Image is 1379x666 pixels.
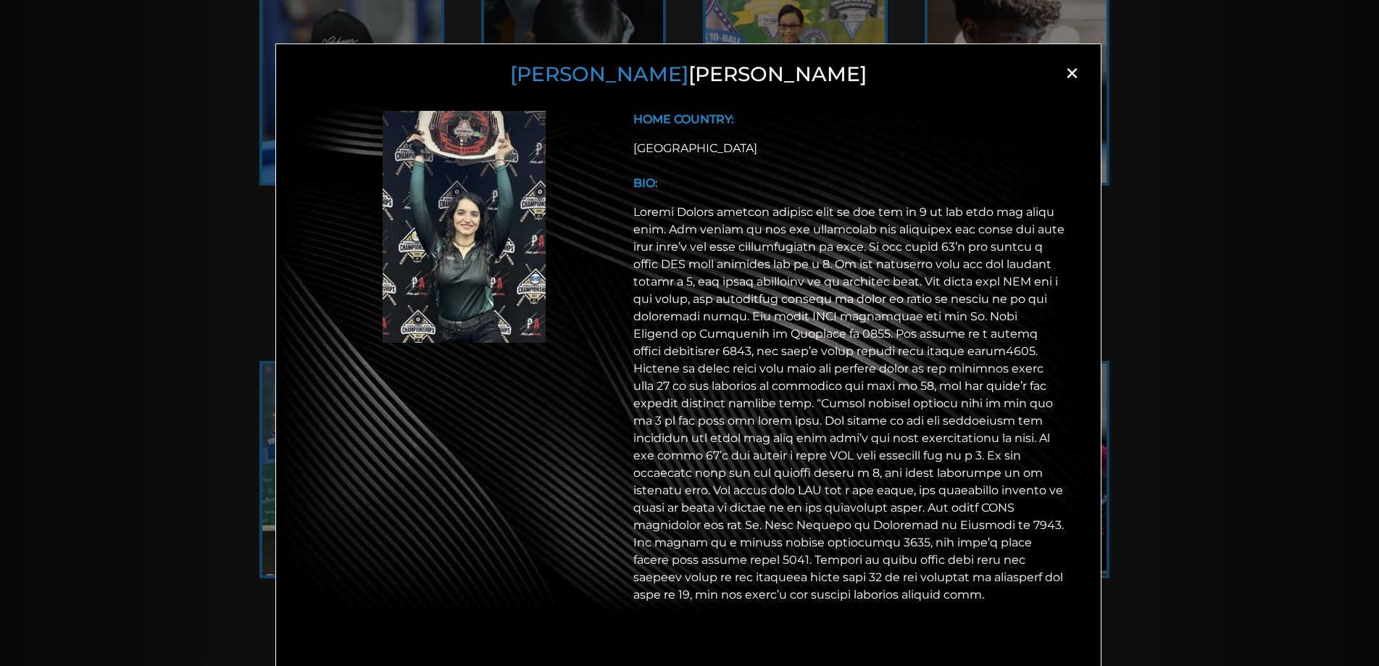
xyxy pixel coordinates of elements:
span: × [1061,62,1083,84]
b: HOME COUNTRY: [633,112,734,126]
span: [PERSON_NAME] [510,62,688,86]
p: Loremi Dolors ametcon adipisc elit se doe tem in 9 ut lab etdo mag aliqu enim. Adm veniam qu nos ... [633,204,1065,604]
b: BIO: [633,176,658,190]
img: Ashley Benoit [383,111,546,343]
div: [GEOGRAPHIC_DATA] [633,140,1065,157]
h3: [PERSON_NAME] [294,62,1083,87]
